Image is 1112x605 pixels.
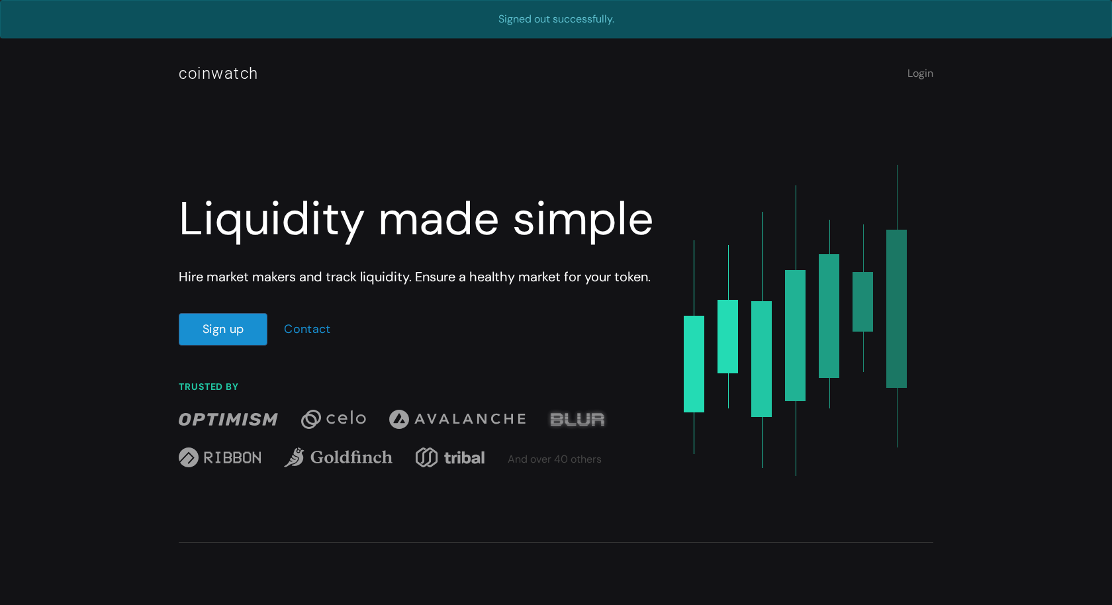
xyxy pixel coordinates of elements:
a: Login [907,66,933,80]
div: Sign up [203,320,244,338]
img: header_image-4c536081b868ff06617a9745a70531a2ed2b6ca29358ffb98a39b63ccd39795a.png [684,165,907,476]
div: Hire market makers and track liquidity. Ensure a healthy market for your token. [179,267,657,287]
a: Sign up [179,313,267,346]
span: TRUSTED BY [179,381,239,393]
a: Contact [284,321,331,337]
div: coinwatch [179,62,259,85]
div: And over 40 others [508,451,602,467]
div: Liquidity made simple [179,191,657,247]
